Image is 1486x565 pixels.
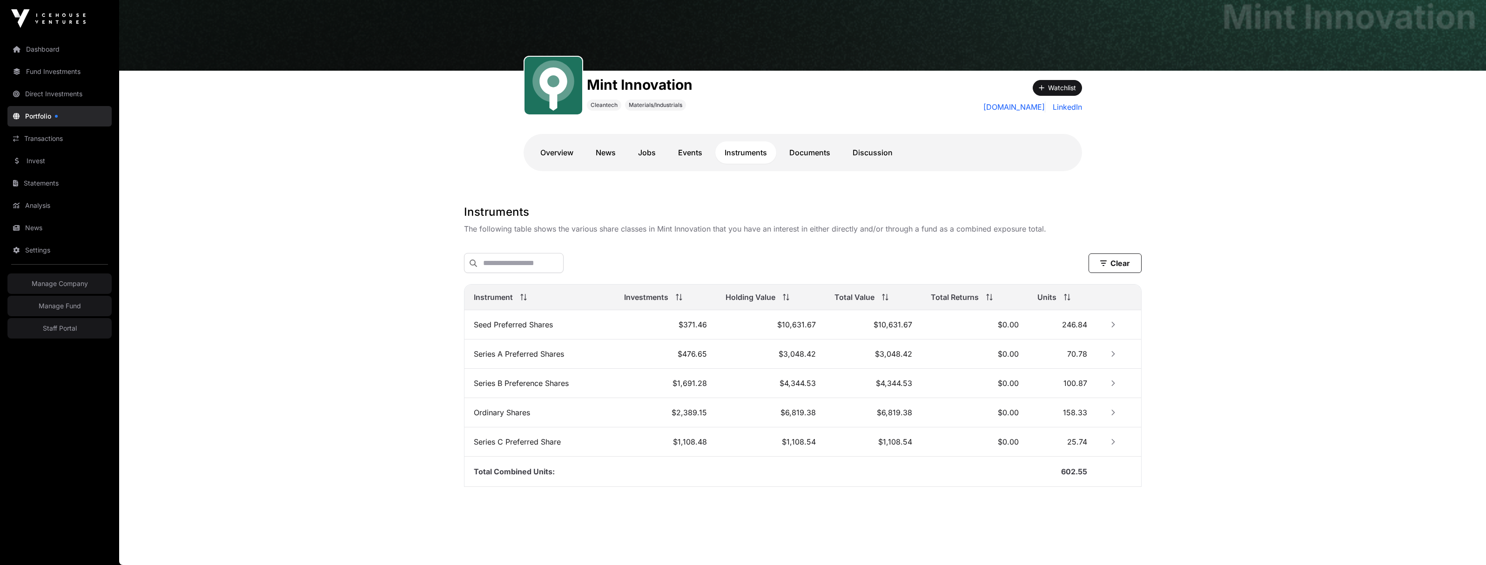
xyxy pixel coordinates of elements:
a: LinkedIn [1049,101,1082,113]
a: Analysis [7,195,112,216]
span: 246.84 [1062,320,1087,329]
td: Series A Preferred Shares [464,339,615,369]
td: $1,108.48 [615,427,716,457]
td: Ordinary Shares [464,398,615,427]
td: $2,389.15 [615,398,716,427]
td: $10,631.67 [825,310,921,339]
td: $10,631.67 [716,310,825,339]
img: Mint.svg [528,60,578,111]
a: [DOMAIN_NAME] [983,101,1045,113]
p: The following table shows the various share classes in Mint Innovation that you have an interest ... [464,223,1142,234]
button: Row Collapsed [1106,317,1121,332]
span: Cleantech [591,101,618,109]
a: Statements [7,173,112,193]
a: Jobs [629,141,665,164]
a: Direct Investments [7,84,112,104]
button: Watchlist [1033,80,1082,96]
td: $3,048.42 [825,339,921,369]
span: 158.33 [1063,408,1087,417]
td: $0.00 [921,427,1028,457]
td: $0.00 [921,369,1028,398]
a: Invest [7,151,112,171]
td: Seed Preferred Shares [464,310,615,339]
td: $476.65 [615,339,716,369]
td: $6,819.38 [825,398,921,427]
td: $0.00 [921,339,1028,369]
span: Total Combined Units: [474,467,555,476]
span: Total Value [834,292,874,303]
button: Row Collapsed [1106,346,1121,361]
span: Total Returns [931,292,979,303]
span: Materials/Industrials [629,101,682,109]
a: Dashboard [7,39,112,60]
a: Settings [7,240,112,260]
span: Units [1037,292,1056,303]
td: $1,691.28 [615,369,716,398]
a: Instruments [715,141,776,164]
td: Series B Preference Shares [464,369,615,398]
span: 25.74 [1067,437,1087,446]
td: $4,344.53 [825,369,921,398]
td: $3,048.42 [716,339,825,369]
span: Investments [624,292,668,303]
td: Series C Preferred Share [464,427,615,457]
h1: Mint Innovation [587,76,693,93]
a: Manage Company [7,273,112,294]
td: $1,108.54 [825,427,921,457]
td: $0.00 [921,310,1028,339]
a: Manage Fund [7,296,112,316]
span: 100.87 [1063,379,1087,388]
span: Holding Value [726,292,775,303]
img: Icehouse Ventures Logo [11,9,86,28]
span: 70.78 [1067,349,1087,359]
td: $4,344.53 [716,369,825,398]
span: 602.55 [1061,467,1087,476]
a: News [586,141,625,164]
button: Row Collapsed [1106,405,1121,420]
a: Portfolio [7,106,112,126]
a: Events [669,141,712,164]
h1: Instruments [464,205,1142,219]
nav: Tabs [531,141,1075,164]
a: News [7,218,112,238]
a: Discussion [843,141,902,164]
a: Fund Investments [7,61,112,82]
button: Row Collapsed [1106,376,1121,391]
td: $0.00 [921,398,1028,427]
td: $6,819.38 [716,398,825,427]
span: Instrument [474,292,513,303]
a: Staff Portal [7,318,112,339]
td: $371.46 [615,310,716,339]
a: Documents [780,141,840,164]
a: Transactions [7,128,112,149]
button: Clear [1089,253,1142,273]
td: $1,108.54 [716,427,825,457]
iframe: Chat Widget [1439,520,1486,565]
a: Overview [531,141,583,164]
button: Row Collapsed [1106,434,1121,449]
